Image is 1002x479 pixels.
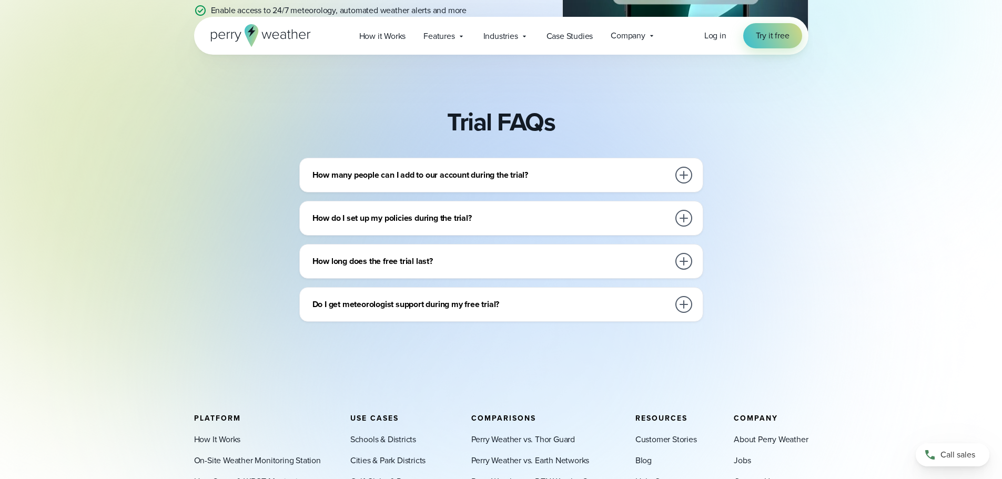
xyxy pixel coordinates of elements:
span: Comparisons [471,413,536,424]
a: Jobs [734,454,751,467]
a: Customer Stories [635,433,697,446]
a: Schools & Districts [350,433,416,446]
a: About Perry Weather [734,433,808,446]
a: Log in [704,29,726,42]
span: Resources [635,413,687,424]
span: Company [734,413,778,424]
h3: Do I get meteorologist support during my free trial? [312,298,669,311]
span: Platform [194,413,241,424]
a: Cities & Park Districts [350,454,426,467]
a: How It Works [194,433,241,446]
span: How it Works [359,30,406,43]
span: Case Studies [546,30,593,43]
p: Enable access to 24/7 meteorology, automated weather alerts and more [211,4,467,17]
a: Case Studies [538,25,602,47]
span: Try it free [756,29,790,42]
a: On-Site Weather Monitoring Station [194,454,321,467]
span: Company [611,29,645,42]
a: Perry Weather vs. Thor Guard [471,433,575,446]
a: Call sales [916,443,989,466]
a: Try it free [743,23,802,48]
h3: How long does the free trial last? [312,255,669,268]
span: Call sales [940,449,975,461]
a: Blog [635,454,652,467]
a: Perry Weather vs. Earth Networks [471,454,590,467]
span: Features [423,30,454,43]
a: How it Works [350,25,415,47]
h2: Trial FAQs [447,107,555,137]
h3: How many people can I add to our account during the trial? [312,169,669,181]
span: Use Cases [350,413,399,424]
h3: How do I set up my policies during the trial? [312,212,669,225]
span: Industries [483,30,518,43]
